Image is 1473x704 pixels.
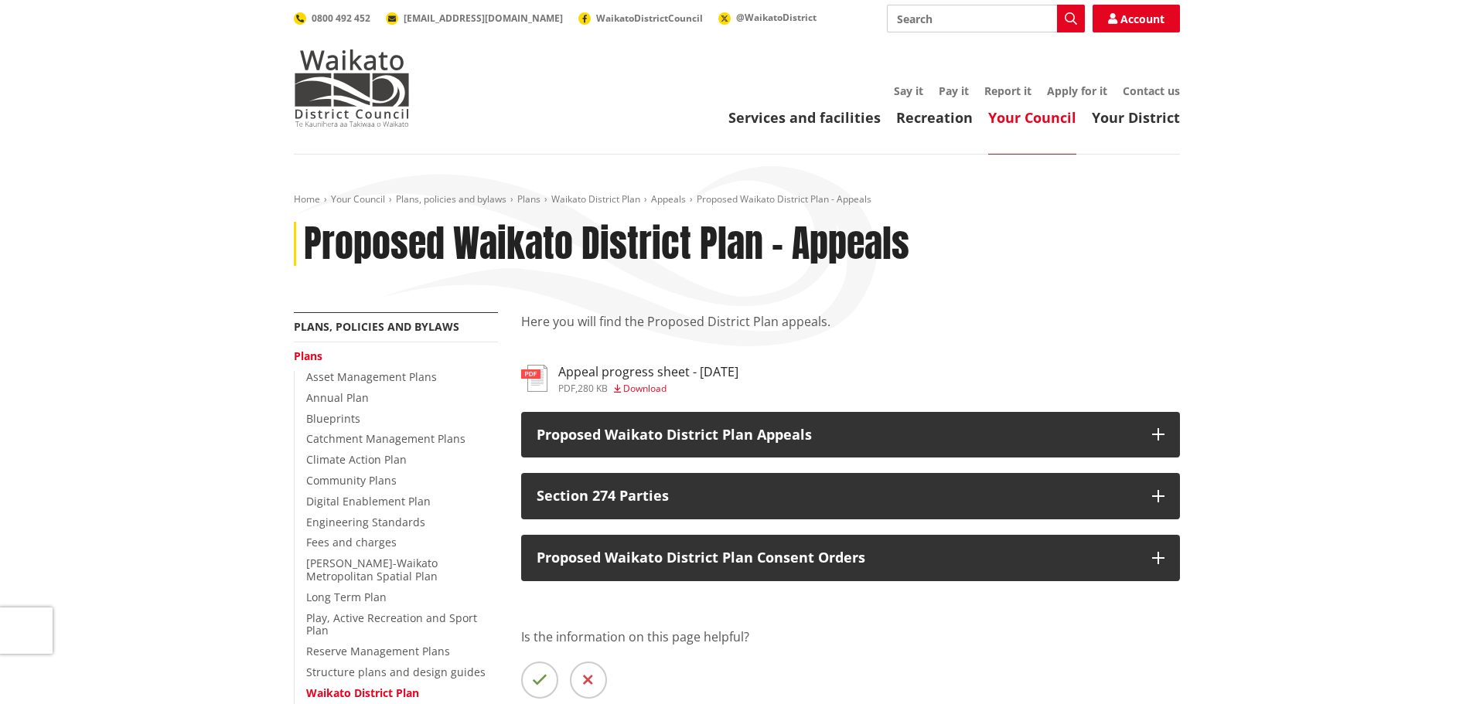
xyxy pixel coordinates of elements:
a: Community Plans [306,473,397,488]
a: Plans, policies and bylaws [294,319,459,334]
a: Apply for it [1047,83,1107,98]
a: WaikatoDistrictCouncil [578,12,703,25]
span: Download [623,382,667,395]
div: , [558,384,738,393]
a: Engineering Standards [306,515,425,529]
a: Services and facilities [728,108,881,127]
a: @WaikatoDistrict [718,11,817,24]
img: document-pdf.svg [521,365,547,392]
a: Annual Plan [306,390,369,405]
a: Digital Enablement Plan [306,494,431,508]
a: Plans [517,192,540,206]
span: pdf [558,382,575,395]
input: Search input [887,5,1085,32]
p: Is the information on this page helpful? [521,627,1180,646]
a: [PERSON_NAME]-Waikato Metropolitan Spatial Plan [306,556,438,583]
span: WaikatoDistrictCouncil [596,12,703,25]
p: Proposed Waikato District Plan Appeals [537,427,1137,443]
span: 0800 492 452 [312,12,370,25]
img: Waikato District Council - Te Kaunihera aa Takiwaa o Waikato [294,49,410,127]
button: Proposed Waikato District Plan Appeals [521,412,1180,458]
a: Long Term Plan [306,590,387,604]
a: Your Council [331,192,385,206]
a: Account [1093,5,1180,32]
span: @WaikatoDistrict [736,11,817,24]
a: 0800 492 452 [294,12,370,25]
a: Your Council [988,108,1076,127]
a: Waikato District Plan [306,685,419,700]
a: Waikato District Plan [551,192,640,206]
a: Report it [984,83,1031,98]
a: Home [294,192,320,206]
a: Climate Action Plan [306,452,407,467]
h1: Proposed Waikato District Plan - Appeals [304,222,909,267]
p: Here you will find the Proposed District Plan appeals. [521,312,1180,349]
a: Reserve Management Plans [306,644,450,658]
a: Appeal progress sheet - [DATE] pdf,280 KB Download [521,365,738,393]
p: Proposed Waikato District Plan Consent Orders [537,550,1137,566]
a: Pay it [939,83,969,98]
a: Asset Management Plans [306,369,437,384]
span: Proposed Waikato District Plan - Appeals [697,192,871,206]
a: Blueprints [306,411,360,426]
a: Plans, policies and bylaws [396,192,506,206]
a: Fees and charges [306,535,397,549]
a: Say it [894,83,923,98]
span: 280 KB [578,382,608,395]
a: Plans [294,349,322,363]
button: Section 274 Parties [521,473,1180,519]
a: Your District [1092,108,1180,127]
a: Catchment Management Plans [306,431,465,446]
h3: Appeal progress sheet - [DATE] [558,365,738,379]
a: Play, Active Recreation and Sport Plan [306,610,477,638]
a: Recreation [896,108,973,127]
a: Appeals [651,192,686,206]
p: Section 274 Parties [537,488,1137,504]
button: Proposed Waikato District Plan Consent Orders [521,535,1180,581]
a: Structure plans and design guides [306,665,486,679]
nav: breadcrumb [294,193,1180,206]
a: Contact us [1123,83,1180,98]
span: [EMAIL_ADDRESS][DOMAIN_NAME] [404,12,563,25]
a: [EMAIL_ADDRESS][DOMAIN_NAME] [386,12,563,25]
